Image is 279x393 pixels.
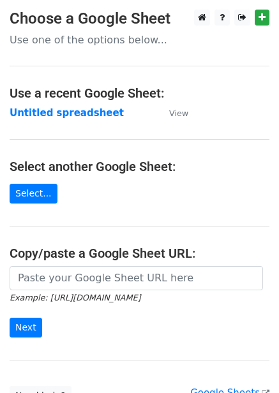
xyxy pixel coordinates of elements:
h4: Use a recent Google Sheet: [10,85,269,101]
a: View [156,107,188,119]
small: Example: [URL][DOMAIN_NAME] [10,293,140,302]
p: Use one of the options below... [10,33,269,47]
h4: Select another Google Sheet: [10,159,269,174]
small: View [169,108,188,118]
a: Select... [10,184,57,204]
a: Untitled spreadsheet [10,107,124,119]
h4: Copy/paste a Google Sheet URL: [10,246,269,261]
input: Paste your Google Sheet URL here [10,266,263,290]
h3: Choose a Google Sheet [10,10,269,28]
input: Next [10,318,42,337]
iframe: Chat Widget [215,332,279,393]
